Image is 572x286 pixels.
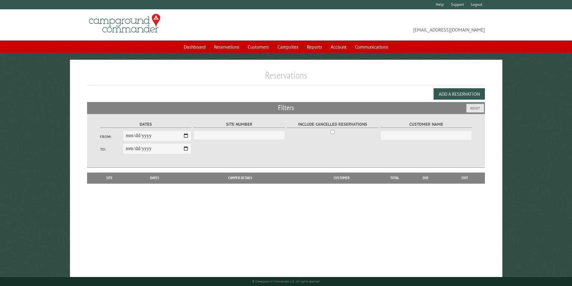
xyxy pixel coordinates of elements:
[100,121,192,128] label: Dates
[193,121,285,128] label: Site Number
[351,41,392,53] a: Communications
[466,104,484,113] button: Reset
[90,173,129,183] th: Site
[445,173,485,183] th: Edit
[303,41,326,53] a: Reports
[383,173,407,183] th: Total
[180,173,300,183] th: Camper Details
[380,121,472,128] label: Customer Name
[100,146,123,152] label: To:
[244,41,273,53] a: Customers
[407,173,445,183] th: Due
[87,102,485,113] h2: Filters
[286,17,485,33] span: [EMAIL_ADDRESS][DOMAIN_NAME]
[274,41,302,53] a: Campsites
[287,121,379,128] label: Include Cancelled Reservations
[210,41,243,53] a: Reservations
[327,41,350,53] a: Account
[434,88,485,100] button: Add a Reservation
[300,173,383,183] th: Customer
[252,279,320,283] small: © Campground Commander LLC. All rights reserved.
[100,134,123,140] label: From:
[129,173,180,183] th: Dates
[87,69,485,86] h1: Reservations
[87,12,162,35] img: Campground Commander
[180,41,209,53] a: Dashboard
